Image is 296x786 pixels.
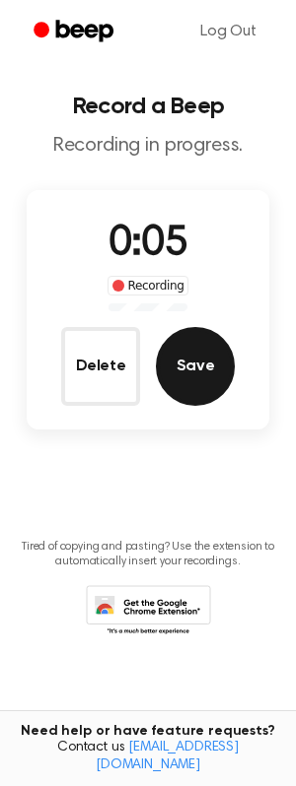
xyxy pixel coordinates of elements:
p: Recording in progress. [16,134,280,159]
div: Recording [108,276,189,295]
a: Log Out [181,8,276,55]
button: Save Audio Record [156,327,235,406]
button: Delete Audio Record [61,327,140,406]
span: Contact us [12,740,284,774]
p: Tired of copying and pasting? Use the extension to automatically insert your recordings. [16,540,280,569]
h1: Record a Beep [16,95,280,118]
span: 0:05 [109,224,187,265]
a: [EMAIL_ADDRESS][DOMAIN_NAME] [96,741,239,772]
a: Beep [20,13,131,51]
